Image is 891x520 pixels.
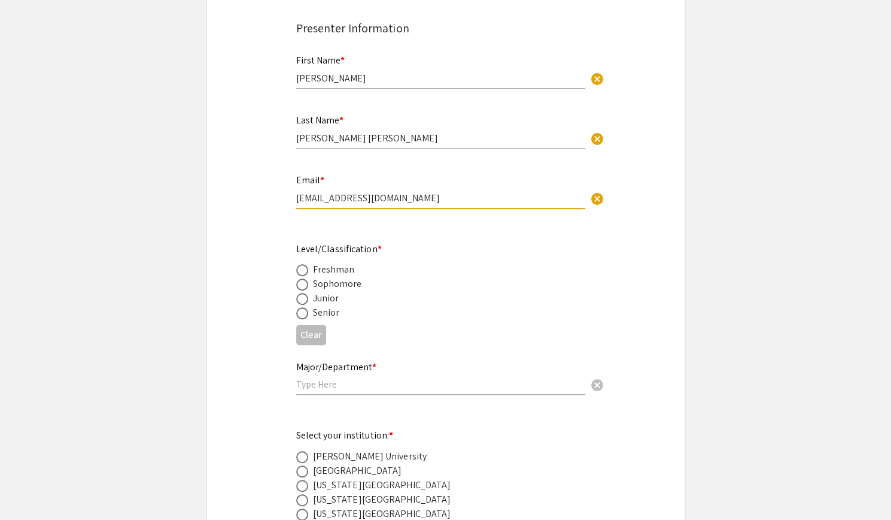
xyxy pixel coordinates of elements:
[313,277,362,291] div: Sophomore
[585,186,609,210] button: Clear
[313,478,451,492] div: [US_STATE][GEOGRAPHIC_DATA]
[313,262,355,277] div: Freshman
[590,72,604,86] span: cancel
[590,192,604,206] span: cancel
[296,72,585,84] input: Type Here
[585,373,609,397] button: Clear
[296,429,394,442] mat-label: Select your institution:
[296,132,585,144] input: Type Here
[296,19,595,37] div: Presenter Information
[313,492,451,507] div: [US_STATE][GEOGRAPHIC_DATA]
[9,466,51,511] iframe: Chat
[296,325,326,344] button: Clear
[296,243,382,255] mat-label: Level/Classification
[313,306,340,320] div: Senior
[313,464,402,478] div: [GEOGRAPHIC_DATA]
[585,126,609,150] button: Clear
[296,114,343,126] mat-label: Last Name
[296,378,585,391] input: Type Here
[313,291,339,306] div: Junior
[590,132,604,146] span: cancel
[296,174,324,186] mat-label: Email
[313,449,427,464] div: [PERSON_NAME] University
[590,378,604,392] span: cancel
[296,361,376,373] mat-label: Major/Department
[296,54,345,66] mat-label: First Name
[296,192,585,204] input: Type Here
[585,66,609,90] button: Clear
